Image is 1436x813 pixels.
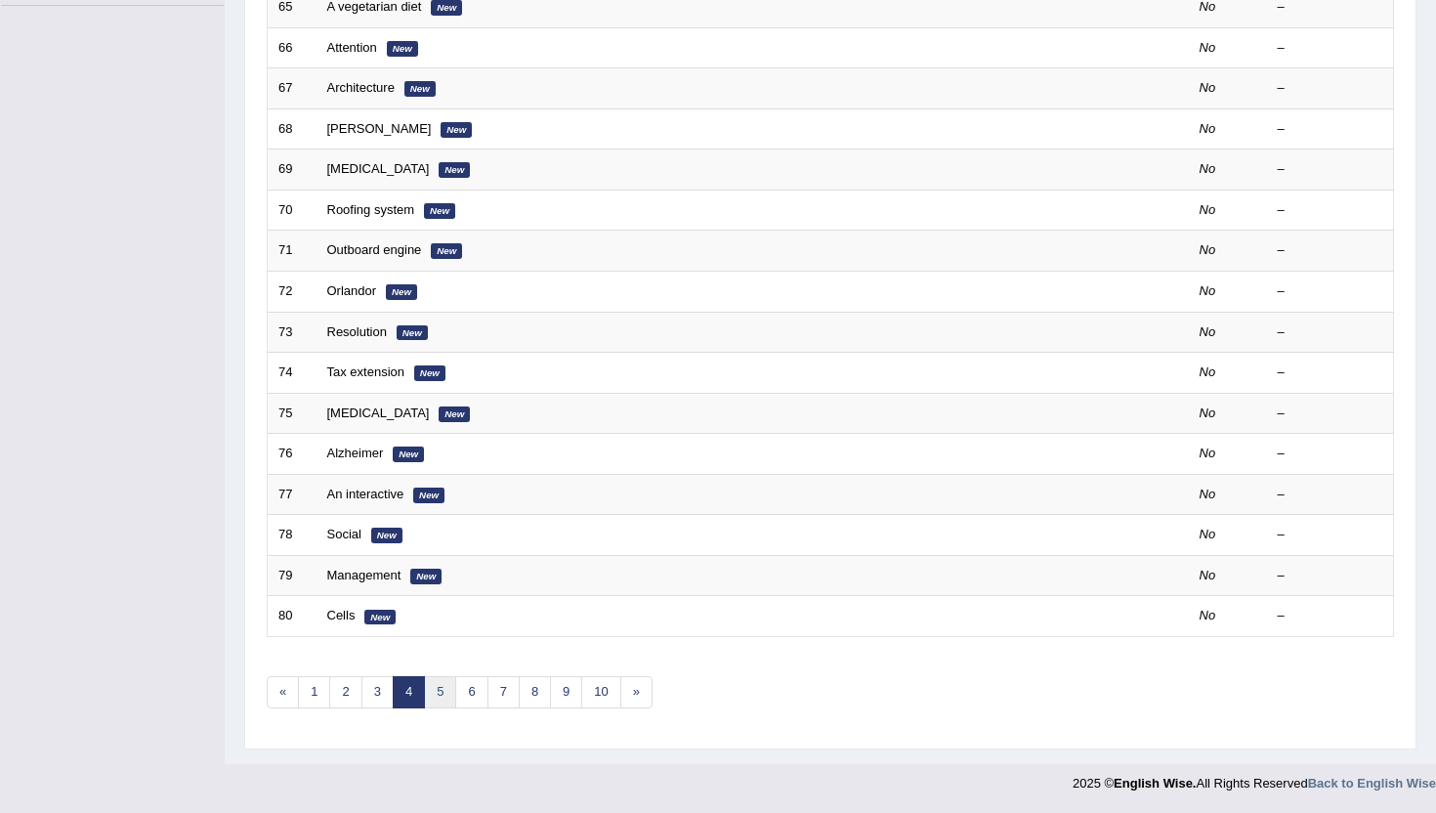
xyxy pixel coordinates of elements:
[327,364,405,379] a: Tax extension
[414,365,445,381] em: New
[424,676,456,708] a: 5
[1278,39,1383,58] div: –
[268,515,317,556] td: 78
[1278,120,1383,139] div: –
[268,108,317,150] td: 68
[1278,607,1383,625] div: –
[327,608,356,622] a: Cells
[268,434,317,475] td: 76
[1200,487,1216,501] em: No
[268,68,317,109] td: 67
[327,568,401,582] a: Management
[439,406,470,422] em: New
[1278,323,1383,342] div: –
[550,676,582,708] a: 9
[519,676,551,708] a: 8
[386,284,417,300] em: New
[268,555,317,596] td: 79
[1308,776,1436,791] a: Back to English Wise
[413,488,444,503] em: New
[1200,80,1216,95] em: No
[1200,40,1216,55] em: No
[268,27,317,68] td: 66
[455,676,487,708] a: 6
[1200,446,1216,460] em: No
[268,150,317,191] td: 69
[1278,405,1383,423] div: –
[327,121,432,136] a: [PERSON_NAME]
[1200,324,1216,339] em: No
[329,676,361,708] a: 2
[327,161,430,176] a: [MEDICAL_DATA]
[1278,526,1383,544] div: –
[327,202,415,217] a: Roofing system
[361,676,394,708] a: 3
[1200,161,1216,176] em: No
[268,312,317,353] td: 73
[1200,242,1216,257] em: No
[327,487,404,501] a: An interactive
[268,271,317,312] td: 72
[371,528,402,543] em: New
[1278,241,1383,260] div: –
[581,676,620,708] a: 10
[1073,764,1436,792] div: 2025 © All Rights Reserved
[1200,121,1216,136] em: No
[364,610,396,625] em: New
[327,324,387,339] a: Resolution
[441,122,472,138] em: New
[404,81,436,97] em: New
[1278,79,1383,98] div: –
[267,676,299,708] a: «
[1114,776,1196,791] strong: English Wise.
[410,569,442,584] em: New
[1200,283,1216,298] em: No
[431,243,462,259] em: New
[327,283,377,298] a: Orlandor
[1278,282,1383,301] div: –
[439,162,470,178] em: New
[268,596,317,637] td: 80
[1278,364,1383,382] div: –
[268,393,317,434] td: 75
[1200,608,1216,622] em: No
[620,676,653,708] a: »
[268,474,317,515] td: 77
[1278,445,1383,463] div: –
[298,676,330,708] a: 1
[393,447,424,462] em: New
[268,190,317,231] td: 70
[268,231,317,272] td: 71
[327,527,361,541] a: Social
[1278,567,1383,585] div: –
[1278,486,1383,504] div: –
[268,353,317,394] td: 74
[387,41,418,57] em: New
[1200,568,1216,582] em: No
[1200,406,1216,420] em: No
[327,406,430,420] a: [MEDICAL_DATA]
[327,40,377,55] a: Attention
[1200,202,1216,217] em: No
[424,203,455,219] em: New
[397,325,428,341] em: New
[327,446,384,460] a: Alzheimer
[393,676,425,708] a: 4
[487,676,520,708] a: 7
[327,80,395,95] a: Architecture
[327,242,422,257] a: Outboard engine
[1200,527,1216,541] em: No
[1200,364,1216,379] em: No
[1278,160,1383,179] div: –
[1278,201,1383,220] div: –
